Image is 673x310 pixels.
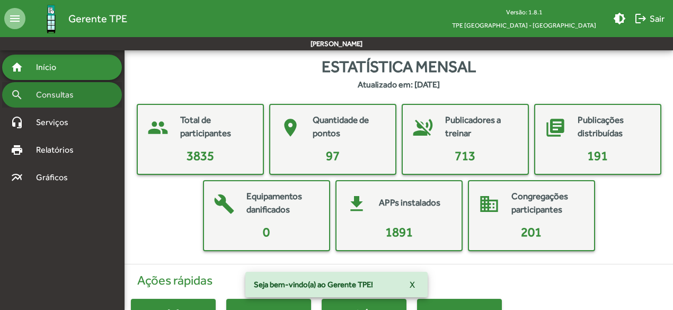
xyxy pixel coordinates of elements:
mat-card-title: Total de participantes [180,113,252,140]
span: Serviços [30,116,83,129]
mat-icon: home [11,61,23,74]
mat-icon: people [142,112,174,144]
mat-icon: menu [4,8,25,29]
mat-icon: multiline_chart [11,171,23,184]
mat-card-title: Congregações participantes [511,190,583,217]
span: Início [30,61,72,74]
h4: Ações rápidas [131,273,667,288]
mat-icon: get_app [341,188,373,220]
mat-card-title: Publicadores a treinar [445,113,517,140]
mat-icon: print [11,144,23,156]
img: Logo [34,2,68,36]
mat-icon: place [274,112,306,144]
mat-icon: build [208,188,240,220]
span: 1891 [385,225,413,239]
mat-card-title: APPs instalados [379,196,440,210]
mat-icon: search [11,88,23,101]
div: Versão: 1.8.1 [444,5,605,19]
span: Consultas [30,88,87,101]
span: TPE [GEOGRAPHIC_DATA] - [GEOGRAPHIC_DATA] [444,19,605,32]
mat-icon: headset_mic [11,116,23,129]
span: Gerente TPE [68,10,127,27]
mat-icon: logout [634,12,647,25]
span: 0 [263,225,270,239]
span: Gráficos [30,171,82,184]
button: X [401,275,423,294]
span: 97 [326,148,340,163]
a: Gerente TPE [25,2,127,36]
mat-card-title: Equipamentos danificados [246,190,318,217]
span: 191 [587,148,608,163]
strong: Atualizado em: [DATE] [358,78,440,91]
span: 201 [521,225,542,239]
span: 713 [455,148,475,163]
span: Seja bem-vindo(a) ao Gerente TPE! [254,279,373,290]
mat-card-title: Publicações distribuídas [578,113,650,140]
mat-icon: brightness_medium [613,12,626,25]
mat-icon: library_books [539,112,571,144]
mat-card-title: Quantidade de pontos [313,113,385,140]
button: Sair [630,9,669,28]
mat-icon: voice_over_off [407,112,439,144]
span: Sair [634,9,665,28]
mat-icon: domain [473,188,505,220]
span: X [410,275,415,294]
span: Relatórios [30,144,87,156]
span: 3835 [187,148,214,163]
span: Estatística mensal [322,55,476,78]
